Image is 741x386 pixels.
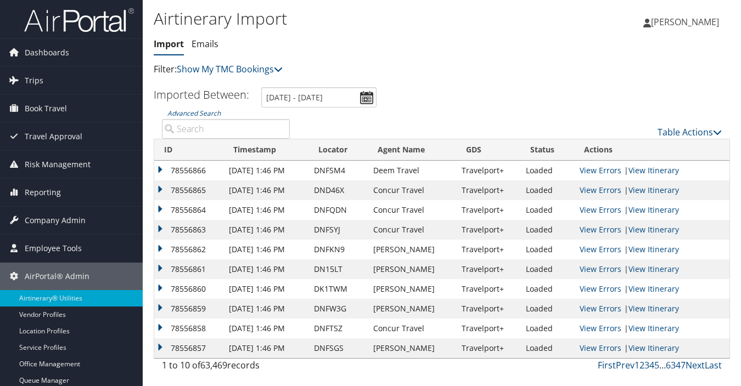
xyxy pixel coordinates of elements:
[368,240,456,259] td: [PERSON_NAME]
[580,165,621,175] a: View errors
[456,338,521,358] td: Travelport+
[154,161,223,180] td: 78556866
[25,95,67,122] span: Book Travel
[520,299,574,319] td: Loaded
[574,139,729,161] th: Actions
[308,240,368,259] td: DNFKN9
[162,119,290,139] input: Advanced Search
[658,126,722,138] a: Table Actions
[520,279,574,299] td: Loaded
[580,264,621,274] a: View errors
[223,299,308,319] td: [DATE] 1:46 PM
[520,161,574,180] td: Loaded
[308,338,368,358] td: DNFSGS
[574,200,729,220] td: |
[628,165,679,175] a: View Itinerary Details
[24,7,134,33] img: airportal-logo.png
[574,161,729,180] td: |
[574,338,729,358] td: |
[628,323,679,333] a: View Itinerary Details
[25,39,69,66] span: Dashboards
[154,200,223,220] td: 78556864
[154,139,223,161] th: ID: activate to sort column ascending
[456,180,521,200] td: Travelport+
[520,319,574,338] td: Loaded
[520,200,574,220] td: Loaded
[223,200,308,220] td: [DATE] 1:46 PM
[223,319,308,338] td: [DATE] 1:46 PM
[598,359,616,371] a: First
[644,359,649,371] a: 3
[643,5,730,38] a: [PERSON_NAME]
[456,161,521,180] td: Travelport+
[520,338,574,358] td: Loaded
[25,235,82,262] span: Employee Tools
[223,259,308,279] td: [DATE] 1:46 PM
[154,240,223,259] td: 78556862
[628,185,679,195] a: View Itinerary Details
[574,299,729,319] td: |
[580,283,621,294] a: View errors
[520,240,574,259] td: Loaded
[261,87,377,107] input: [DATE] - [DATE]
[368,279,456,299] td: [PERSON_NAME]
[628,244,679,254] a: View Itinerary Details
[308,299,368,319] td: DNFW3G
[639,359,644,371] a: 2
[154,180,223,200] td: 78556865
[308,180,368,200] td: DND46X
[616,359,635,371] a: Prev
[580,205,621,215] a: View errors
[308,319,368,338] td: DNFTSZ
[456,200,521,220] td: Travelport+
[635,359,639,371] a: 1
[177,63,283,75] a: Show My TMC Bookings
[308,220,368,240] td: DNFSYJ
[686,359,705,371] a: Next
[308,259,368,279] td: DN15LT
[705,359,722,371] a: Last
[25,263,89,290] span: AirPortal® Admin
[574,240,729,259] td: |
[628,303,679,314] a: View Itinerary Details
[154,259,223,279] td: 78556861
[368,200,456,220] td: Concur Travel
[456,139,521,161] th: GDS: activate to sort column ascending
[154,87,249,102] h3: Imported Between:
[659,359,666,371] span: …
[368,180,456,200] td: Concur Travel
[580,185,621,195] a: View errors
[666,359,686,371] a: 6347
[154,279,223,299] td: 78556860
[574,220,729,240] td: |
[25,207,86,234] span: Company Admin
[456,319,521,338] td: Travelport+
[223,338,308,358] td: [DATE] 1:46 PM
[456,279,521,299] td: Travelport+
[574,259,729,279] td: |
[628,283,679,294] a: View Itinerary Details
[574,319,729,338] td: |
[308,279,368,299] td: DK1TWM
[456,299,521,319] td: Travelport+
[154,319,223,338] td: 78556858
[167,109,221,118] a: Advanced Search
[308,139,368,161] th: Locator: activate to sort column ascending
[308,161,368,180] td: DNFSM4
[628,205,679,215] a: View Itinerary Details
[456,259,521,279] td: Travelport+
[520,220,574,240] td: Loaded
[368,319,456,338] td: Concur Travel
[154,63,538,77] p: Filter:
[192,38,218,50] a: Emails
[368,259,456,279] td: [PERSON_NAME]
[520,259,574,279] td: Loaded
[651,16,719,28] span: [PERSON_NAME]
[308,200,368,220] td: DNFQDN
[368,161,456,180] td: Deem Travel
[580,303,621,314] a: View errors
[520,139,574,161] th: Status: activate to sort column ascending
[628,224,679,235] a: View Itinerary Details
[456,220,521,240] td: Travelport+
[368,139,456,161] th: Agent Name: activate to sort column ascending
